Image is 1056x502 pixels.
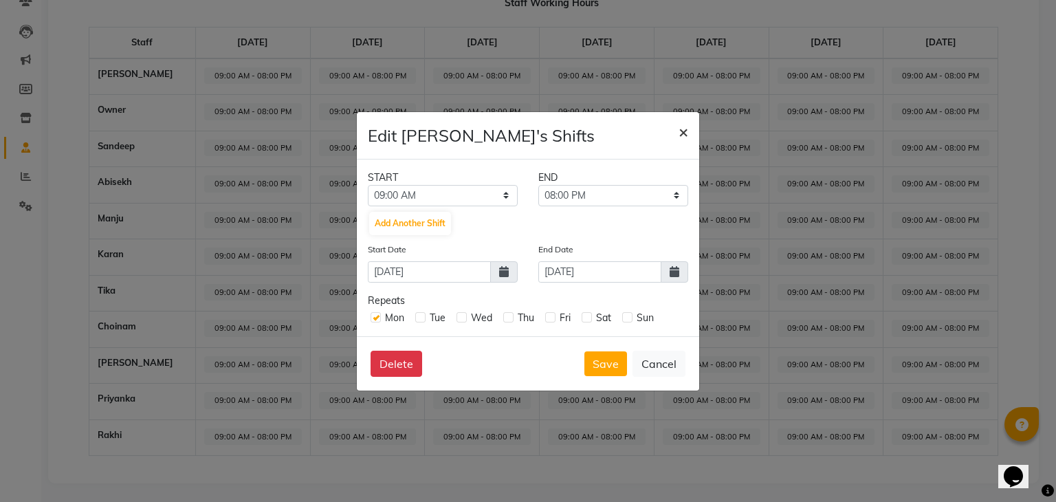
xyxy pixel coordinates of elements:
[637,312,654,324] span: Sun
[596,312,611,324] span: Sat
[528,171,698,185] div: END
[471,312,492,324] span: Wed
[368,294,688,308] div: Repeats
[385,312,404,324] span: Mon
[584,351,627,376] button: Save
[538,243,573,256] label: End Date
[998,447,1042,488] iframe: chat widget
[518,312,534,324] span: Thu
[368,261,491,283] input: yyyy-mm-dd
[538,261,661,283] input: yyyy-mm-dd
[632,351,685,377] button: Cancel
[430,312,445,324] span: Tue
[371,351,422,377] button: Delete
[369,212,451,235] button: Add Another Shift
[668,112,699,151] button: Close
[368,243,406,256] label: Start Date
[560,312,571,324] span: Fri
[357,171,528,185] div: START
[368,123,595,148] h4: Edit [PERSON_NAME]'s Shifts
[679,121,688,142] span: ×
